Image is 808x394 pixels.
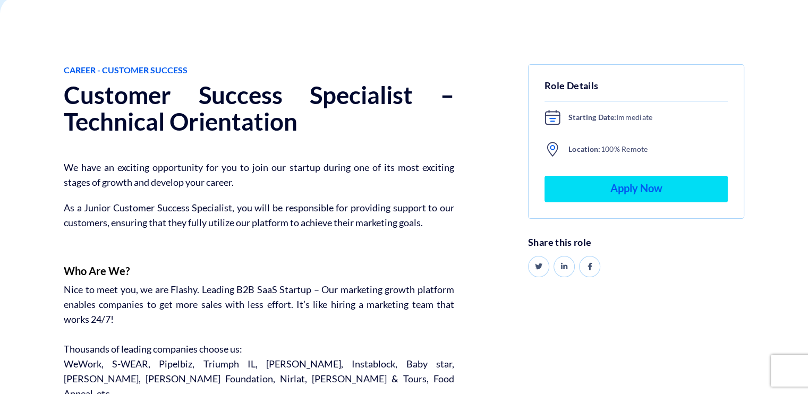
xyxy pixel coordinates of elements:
[545,141,560,157] img: location.svg
[545,109,560,125] img: asap.svg
[64,282,454,327] p: Nice to meet you, we are Flashy. Leading B2B SaaS Startup – Our marketing growth platform enables...
[64,64,454,76] span: Career - Customer Success
[560,111,726,124] span: Immediate
[64,82,454,135] h1: Customer Success Specialist – Technical Orientation
[560,143,726,156] span: 100% Remote
[568,113,616,122] b: Starting Date:
[554,256,575,277] a: Share on LinkedIn
[528,256,549,277] a: Share on Twitter
[64,264,130,277] strong: Who Are We?
[64,200,454,230] p: As a Junior Customer Success Specialist, you will be responsible for providing support to our cus...
[64,160,454,190] p: We have an exciting opportunity for you to join our startup during one of its most exciting stage...
[579,256,600,277] a: Share on Facebook
[568,144,601,153] b: Location:
[545,176,728,202] a: Apply Now
[545,78,728,101] h5: Role Details
[528,237,744,248] h6: Share this role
